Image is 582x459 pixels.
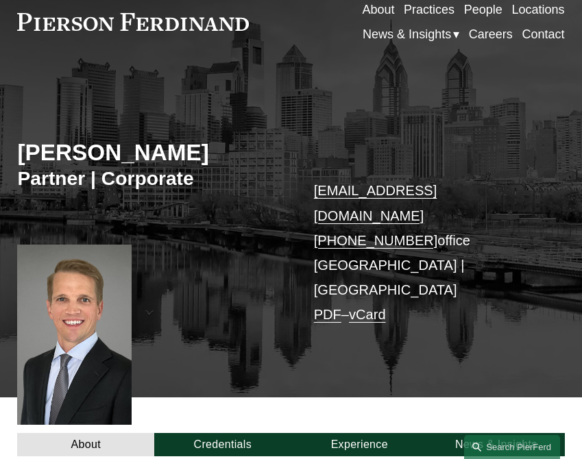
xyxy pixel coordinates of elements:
[349,307,386,322] a: vCard
[17,166,291,190] h3: Partner | Corporate
[428,433,565,456] a: News & Insights
[522,22,564,47] a: Contact
[363,23,451,45] span: News & Insights
[17,433,154,456] a: About
[314,183,437,223] a: [EMAIL_ADDRESS][DOMAIN_NAME]
[314,307,341,322] a: PDF
[314,233,438,248] a: [PHONE_NUMBER]
[17,139,291,166] h2: [PERSON_NAME]
[363,22,459,47] a: folder dropdown
[314,178,542,327] p: office [GEOGRAPHIC_DATA] | [GEOGRAPHIC_DATA] –
[291,433,428,456] a: Experience
[469,22,513,47] a: Careers
[464,435,560,459] a: Search this site
[154,433,291,456] a: Credentials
